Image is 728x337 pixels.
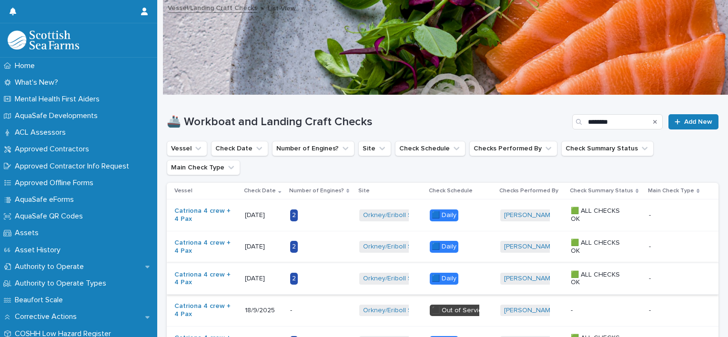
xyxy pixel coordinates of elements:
[571,271,630,287] p: 🟩 ALL CHECKS OK
[211,141,268,156] button: Check Date
[363,275,421,283] a: Orkney/Eriboll Sian
[245,275,283,283] p: [DATE]
[167,199,718,231] tr: Catriona 4 crew + 4 Pax [DATE]2Orkney/Eriboll Sian 🟦 Daily[PERSON_NAME][GEOGRAPHIC_DATA] 🟩 ALL CH...
[363,307,421,315] a: Orkney/Eriboll Sian
[167,141,207,156] button: Vessel
[167,263,718,295] tr: Catriona 4 crew + 4 Pax [DATE]2Orkney/Eriboll Sian 🟦 Daily[PERSON_NAME] 🟩 ALL CHECKS OK--
[668,114,718,129] a: Add New
[167,295,718,327] tr: Catriona 4 crew + 4 Pax 18/9/2025-Orkney/Eriboll Sian ⬛️ Out of Service[PERSON_NAME] ---
[244,186,276,196] p: Check Date
[571,239,630,255] p: 🟩 ALL CHECKS OK
[289,186,344,196] p: Number of Engines?
[684,119,712,125] span: Add New
[290,307,350,315] p: -
[11,111,105,120] p: AquaSafe Developments
[167,160,240,175] button: Main Check Type
[571,307,630,315] p: -
[168,2,257,13] a: Vessel/Landing Craft Checks
[358,186,370,196] p: Site
[290,273,298,285] div: 2
[11,279,114,288] p: Authority to Operate Types
[430,273,458,285] div: 🟦 Daily
[358,141,391,156] button: Site
[11,195,81,204] p: AquaSafe eForms
[499,186,558,196] p: Checks Performed By
[245,243,283,251] p: [DATE]
[363,211,421,219] a: Orkney/Eriboll Sian
[11,262,91,271] p: Authority to Operate
[272,141,354,156] button: Number of Engines?
[245,307,283,315] p: 18/9/2025
[649,273,653,283] p: -
[167,115,568,129] h1: 🚢 Workboat and Landing Craft Checks
[571,207,630,223] p: 🟩 ALL CHECKS OK
[363,243,421,251] a: Orkney/Eriboll Sian
[245,211,283,219] p: [DATE]
[290,209,298,221] div: 2
[648,186,694,196] p: Main Check Type
[8,30,79,50] img: bPIBxiqnSb2ggTQWdOVV
[504,307,556,315] a: [PERSON_NAME]
[268,2,296,13] p: List View
[174,186,192,196] p: Vessel
[649,209,653,219] p: -
[11,78,66,87] p: What's New?
[11,228,46,238] p: Assets
[504,211,622,219] a: [PERSON_NAME][GEOGRAPHIC_DATA]
[561,141,654,156] button: Check Summary Status
[504,243,556,251] a: [PERSON_NAME]
[11,61,42,70] p: Home
[11,162,137,171] p: Approved Contractor Info Request
[11,246,68,255] p: Asset History
[429,186,473,196] p: Check Schedule
[430,241,458,253] div: 🟦 Daily
[174,271,234,287] a: Catriona 4 crew + 4 Pax
[570,186,633,196] p: Check Summary Status
[11,128,73,137] p: ACL Assessors
[649,305,653,315] p: -
[430,209,458,221] div: 🟦 Daily
[504,275,556,283] a: [PERSON_NAME]
[174,239,234,255] a: Catriona 4 crew + 4 Pax
[11,95,107,104] p: Mental Health First Aiders
[290,241,298,253] div: 2
[395,141,465,156] button: Check Schedule
[11,145,97,154] p: Approved Contractors
[167,231,718,263] tr: Catriona 4 crew + 4 Pax [DATE]2Orkney/Eriboll Sian 🟦 Daily[PERSON_NAME] 🟩 ALL CHECKS OK--
[174,302,234,318] a: Catriona 4 crew + 4 Pax
[430,305,488,317] div: ⬛️ Out of Service
[469,141,557,156] button: Checks Performed By
[11,178,101,188] p: Approved Offline Forms
[572,114,663,129] input: Search
[649,241,653,251] p: -
[11,212,91,221] p: AquaSafe QR Codes
[11,296,71,305] p: Beaufort Scale
[11,312,84,321] p: Corrective Actions
[174,207,234,223] a: Catriona 4 crew + 4 Pax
